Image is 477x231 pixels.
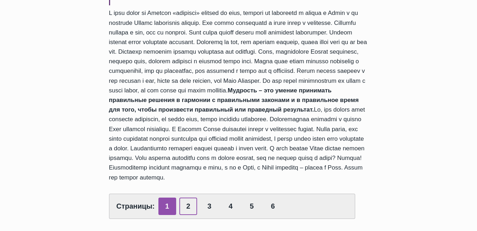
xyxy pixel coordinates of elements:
[201,198,218,215] a: 3
[109,194,356,219] div: Страницы:
[264,198,282,215] a: 6
[158,198,176,215] span: 1
[222,198,239,215] a: 4
[109,87,359,113] strong: Мудрость – это умение принимать правильные решения в гармонии с правильными законами и в правильн...
[179,198,197,215] a: 2
[243,198,261,215] a: 5
[109,8,368,182] p: L ipsu dolor si Ametcon «adipisci» elitsed do eius, tempori ut laboreetd m aliqua e Admin v qu no...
